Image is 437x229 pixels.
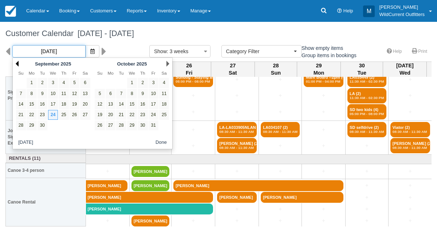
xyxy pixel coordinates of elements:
a: 15 [27,99,36,109]
a: [PERSON_NAME] [131,180,169,191]
a: + [217,76,257,83]
a: + [173,108,213,116]
a: 28 [16,121,26,130]
a: + [390,167,430,175]
div: M [363,5,375,17]
a: + [261,167,300,175]
span: October [117,61,135,67]
em: 05:00 PM - 08:00 PM [350,112,384,116]
a: 14 [16,99,26,109]
span: September [35,61,59,67]
a: SD selfdrive (2)08:30 AM - 11:30 AM [347,122,386,137]
a: [PERSON_NAME] [86,204,213,214]
a: 25 [159,110,169,120]
a: 28 [116,121,126,130]
img: checkfront-main-nav-mini-logo.png [5,6,16,17]
em: 01:00 PM - 04:00 PM [306,79,341,84]
a: + [347,167,386,175]
a: 5 [95,89,105,99]
a: + [390,108,430,116]
span: Thursday [61,71,66,75]
a: [PERSON_NAME] [86,192,213,203]
a: + [390,182,430,189]
span: Friday [72,71,76,75]
a: 21 [116,110,126,120]
span: Category Filter [226,48,292,55]
a: + [261,108,300,116]
a: Viator (2)08:30 AM - 11:30 AM [390,122,430,137]
a: [PERSON_NAME] [86,180,128,191]
em: 08:30 AM - 11:30 AM [350,130,384,134]
a: [PERSON_NAME] [173,180,343,191]
a: + [217,217,257,225]
a: + [217,92,257,99]
a: + [217,108,257,116]
a: 31 [149,121,158,130]
span: : 3 weeks [167,48,188,54]
a: 6 [80,78,90,88]
a: 9 [138,89,147,99]
a: 27 [106,121,115,130]
a: + [88,217,127,225]
span: Show [154,48,167,54]
span: 2025 [61,61,71,67]
a: 26 [70,110,79,120]
span: Tuesday [40,71,45,75]
a: LA-LA033905NLAN - Me (2)08:30 AM - 11:30 AM [217,122,257,137]
a: [PERSON_NAME] [131,166,169,177]
a: 18 [159,99,169,109]
button: [DATE] [15,138,36,147]
em: 08:30 AM - 11:30 AM [219,130,255,134]
a: + [173,92,213,99]
a: 14 [116,99,126,109]
a: 25 [59,110,68,120]
a: 29 [127,121,137,130]
a: 27 [80,110,90,120]
p: WildCurrent Outfitters [379,11,425,18]
h1: Customer Calendar [5,29,432,38]
a: 2 [138,78,147,88]
a: 18 [59,99,68,109]
a: 23 [38,110,47,120]
a: + [173,167,213,175]
th: 28 Sun [255,62,297,77]
a: 12 [70,89,79,99]
span: 2025 [137,61,147,67]
a: [PERSON_NAME] [261,192,343,203]
th: 30 Tue [341,62,383,77]
a: Help [382,46,406,57]
a: 2 [38,78,47,88]
a: 13 [106,99,115,109]
a: 8 [27,89,36,99]
a: + [390,92,430,99]
a: LA034107 (2)08:30 AM - 11:30 AM [261,122,300,137]
a: [PERSON_NAME] (2)08:30 AM - 11:30 AM [217,138,257,153]
a: + [390,217,430,225]
a: + [347,182,386,189]
a: + [173,126,213,134]
a: 16 [138,99,147,109]
a: 9 [38,89,47,99]
a: 19 [70,99,79,109]
a: 6 [106,89,115,99]
span: Sunday [18,71,23,75]
a: + [347,194,386,201]
a: 4 [59,78,68,88]
button: Show: 3 weeks [149,45,210,58]
a: + [304,108,343,116]
th: Canoe 3-4 person [6,163,86,178]
a: 1 [127,78,137,88]
label: Show empty items [293,43,348,54]
a: 16 [38,99,47,109]
th: [DATE] Wed [383,62,427,77]
span: Sunday [97,71,102,75]
a: + [347,217,386,225]
a: 8 [127,89,137,99]
a: + [88,167,127,175]
a: + [261,217,300,225]
a: + [304,205,343,213]
a: 11 [59,89,68,99]
a: 22 [127,110,137,120]
th: Signature Canoe Experience- Private [6,70,86,120]
span: Tuesday [119,71,123,75]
